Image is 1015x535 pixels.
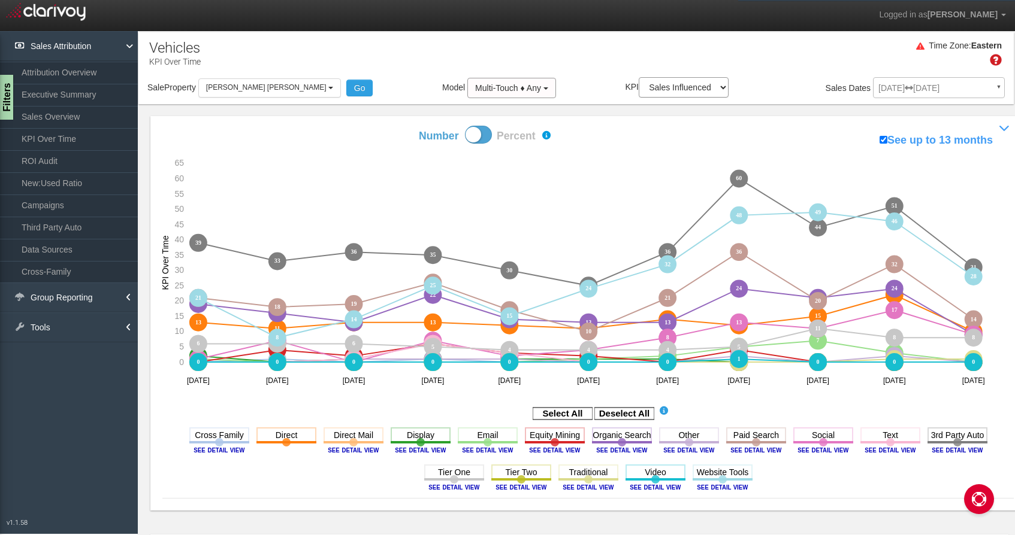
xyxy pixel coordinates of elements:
text: 10 [586,328,592,335]
text: 33 [274,257,280,264]
text: 2 [894,352,897,359]
text: 6 [432,341,435,347]
text: 36 [351,248,357,255]
text: 16 [274,310,280,317]
text: 10 [174,327,184,336]
text: [DATE] [884,376,907,385]
text: 19 [351,300,357,307]
text: 28 [972,273,978,279]
text: 8 [894,334,897,341]
text: 15 [507,313,513,320]
text: 9 [974,331,977,338]
text: 44 [816,224,822,230]
text: [DATE] [729,376,751,385]
text: 2 [197,352,200,359]
button: Go [346,80,373,96]
text: 51 [893,202,899,209]
text: 6 [353,341,356,347]
text: 25 [430,282,436,288]
text: 24 [737,285,743,292]
text: 4 [667,346,670,353]
text: 0 [432,358,435,365]
label: See up to 13 months [880,133,993,148]
text: 0 [353,358,356,365]
text: 14 [507,316,513,323]
text: [DATE] [578,376,601,385]
text: 24 [586,285,592,292]
text: 36 [666,248,672,255]
text: 14 [351,316,357,323]
text: [DATE] [963,376,986,385]
input: See up to 13 months [880,136,887,144]
text: 17 [893,306,899,313]
text: 20 [174,296,184,306]
label: KPI [625,77,729,98]
text: 21 [816,294,822,301]
text: 12 [737,322,743,329]
text: 4 [276,346,279,353]
text: 4 [588,346,591,353]
text: 0 [667,358,670,365]
text: 14 [666,316,672,323]
text: 0 [894,358,897,365]
text: 25 [586,282,592,288]
text: 32 [666,261,672,267]
text: 5 [738,344,741,350]
text: [DATE] [266,376,289,385]
text: [DATE] [422,376,445,385]
text: 1 [197,355,200,362]
text: 65 [174,158,184,168]
text: 15 [174,311,184,321]
h1: Vehicles [149,40,200,56]
text: 3 [509,349,512,356]
text: 0 [738,358,741,365]
span: Sale [147,83,164,92]
text: 35 [430,251,436,258]
text: 0 [974,358,977,365]
text: 48 [737,212,743,218]
text: 30 [174,265,184,275]
text: 30 [507,267,513,273]
text: 19 [195,300,201,307]
span: Logged in as [879,10,927,19]
span: Sales [826,83,847,93]
div: Time Zone: [925,40,971,52]
i: Show / Hide Performance Chart [996,120,1014,138]
button: Multi-Touch ♦ Any [467,78,556,98]
text: 5 [179,342,184,351]
text: 1 [353,355,356,362]
a: Logged in as[PERSON_NAME] [870,1,1015,29]
text: [DATE] [808,376,830,385]
text: 2 [588,352,591,359]
text: 60 [737,175,743,181]
text: 0 [179,357,184,367]
text: 40 [174,235,184,244]
text: 35 [174,250,184,260]
text: 11 [816,325,821,332]
text: 1 [276,355,279,362]
text: 1 [432,355,435,362]
text: 8 [667,334,670,341]
text: KPI Over Time [161,235,170,290]
text: 13 [351,319,357,326]
text: 32 [893,261,899,267]
span: Multi-Touch ♦ Any [475,83,541,93]
text: 6 [276,341,279,347]
text: 6 [197,341,200,347]
text: 45 [174,220,184,229]
text: 8 [276,334,279,341]
text: 0 [509,358,512,365]
text: 20 [816,297,822,304]
text: 1 [738,355,741,362]
text: 4 [509,346,512,353]
span: Dates [849,83,871,93]
text: 0 [817,358,820,365]
text: 11 [274,325,280,332]
text: 22 [893,291,899,298]
text: 55 [174,189,184,198]
text: 21 [195,294,201,301]
text: 49 [816,209,822,215]
text: 12 [507,322,513,329]
text: 13 [430,319,436,326]
text: 31 [972,264,978,270]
